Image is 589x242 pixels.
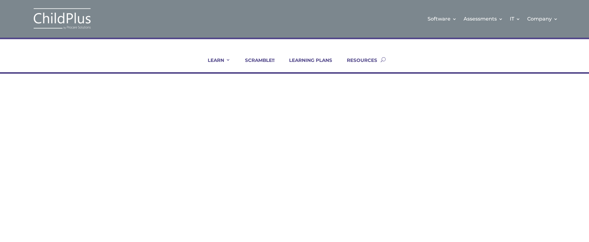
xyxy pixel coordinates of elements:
[510,6,520,31] a: IT
[428,6,457,31] a: Software
[200,57,230,72] a: LEARN
[237,57,274,72] a: SCRAMBLE!!
[281,57,332,72] a: LEARNING PLANS
[339,57,377,72] a: RESOURCES
[464,6,503,31] a: Assessments
[527,6,558,31] a: Company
